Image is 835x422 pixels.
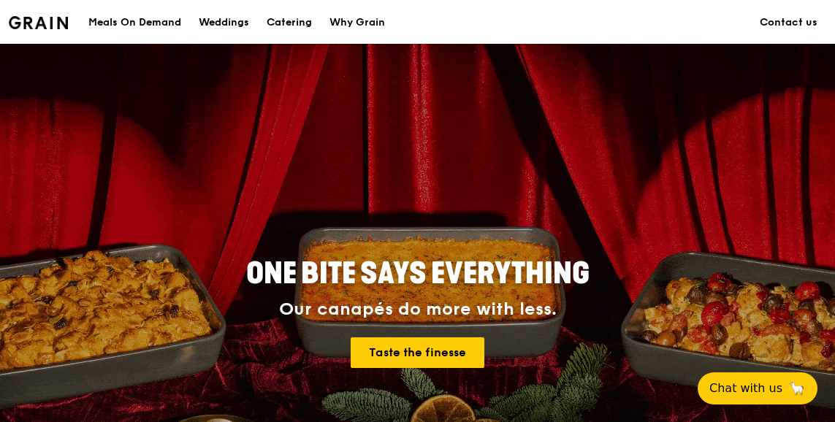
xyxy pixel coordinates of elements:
div: Our canapés do more with less. [155,299,681,320]
a: Why Grain [321,1,394,45]
button: Chat with us🦙 [698,372,817,404]
div: Why Grain [329,1,385,45]
a: Weddings [190,1,258,45]
div: Catering [267,1,312,45]
div: Meals On Demand [88,1,181,45]
span: ONE BITE SAYS EVERYTHING [246,256,590,291]
a: Contact us [751,1,826,45]
a: Taste the finesse [351,337,484,368]
span: Chat with us [709,380,782,397]
div: Weddings [199,1,249,45]
a: Catering [258,1,321,45]
img: Grain [9,16,68,29]
span: 🦙 [788,380,806,397]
